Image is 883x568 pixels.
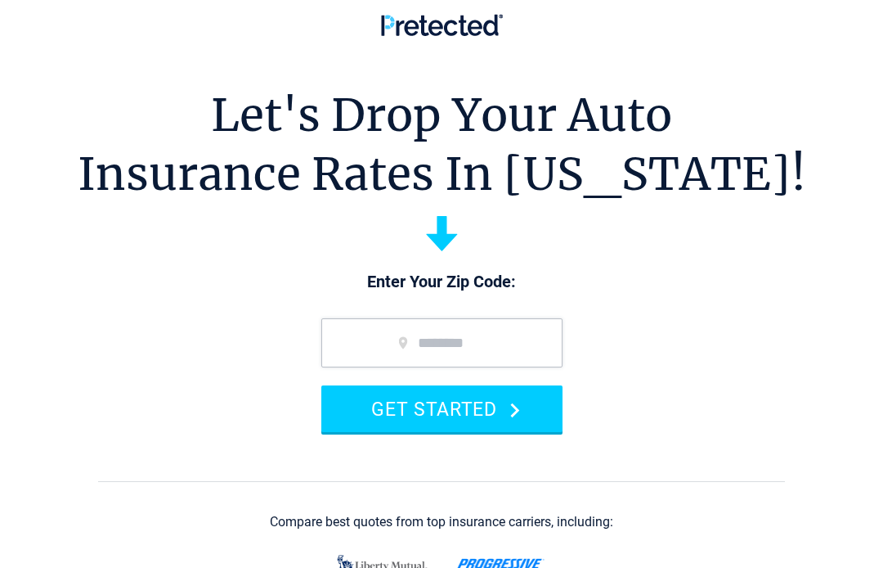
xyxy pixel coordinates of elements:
button: GET STARTED [321,385,563,432]
div: Compare best quotes from top insurance carriers, including: [270,515,613,530]
img: Pretected Logo [381,14,503,36]
h1: Let's Drop Your Auto Insurance Rates In [US_STATE]! [78,86,806,204]
input: zip code [321,318,563,367]
p: Enter Your Zip Code: [305,271,579,294]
